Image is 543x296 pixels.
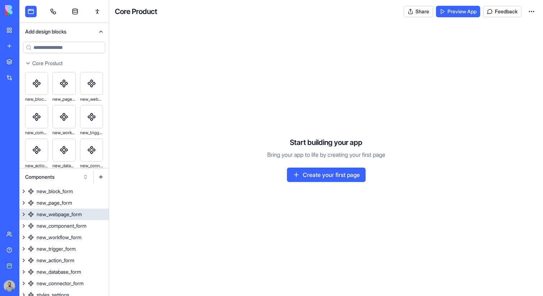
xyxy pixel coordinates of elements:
[80,128,103,137] div: new_trigger_form
[19,255,109,266] a: new_action_form
[52,128,75,137] div: new_workflow_form
[19,186,109,197] a: new_block_form
[5,5,50,15] img: logo
[19,220,109,232] a: new_component_form
[37,234,82,241] div: new_workflow_form
[19,209,109,220] a: new_webpage_form
[19,232,109,243] a: new_workflow_form
[37,188,73,195] div: new_block_form
[80,161,103,170] div: new_connector_form
[25,128,48,137] div: new_component_form
[483,6,521,17] button: Feedback
[19,278,109,289] a: new_connector_form
[436,6,480,17] a: Preview App
[37,257,74,264] div: new_action_form
[37,199,72,206] div: new_page_form
[52,161,75,170] div: new_database_form
[52,95,75,104] div: new_page_form
[37,211,82,218] div: new_webpage_form
[80,95,103,104] div: new_webpage_form
[19,23,109,40] button: Add design blocks
[37,268,81,275] div: new_database_form
[19,58,109,69] button: Core Product
[19,243,109,255] a: new_trigger_form
[37,245,76,252] div: new_trigger_form
[4,280,15,292] img: image_123650291_bsq8ao.jpg
[404,6,433,17] button: Share
[25,95,48,104] div: new_block_form
[25,161,48,170] div: new_action_form
[267,150,385,159] p: Bring your app to life by creating your first page
[37,222,87,229] div: new_component_form
[37,280,84,287] div: new_connector_form
[19,266,109,278] a: new_database_form
[19,197,109,209] a: new_page_form
[287,168,366,182] a: Create your first page
[115,6,157,17] h4: Core Product
[22,171,92,183] button: Components
[290,137,362,147] h4: Start building your app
